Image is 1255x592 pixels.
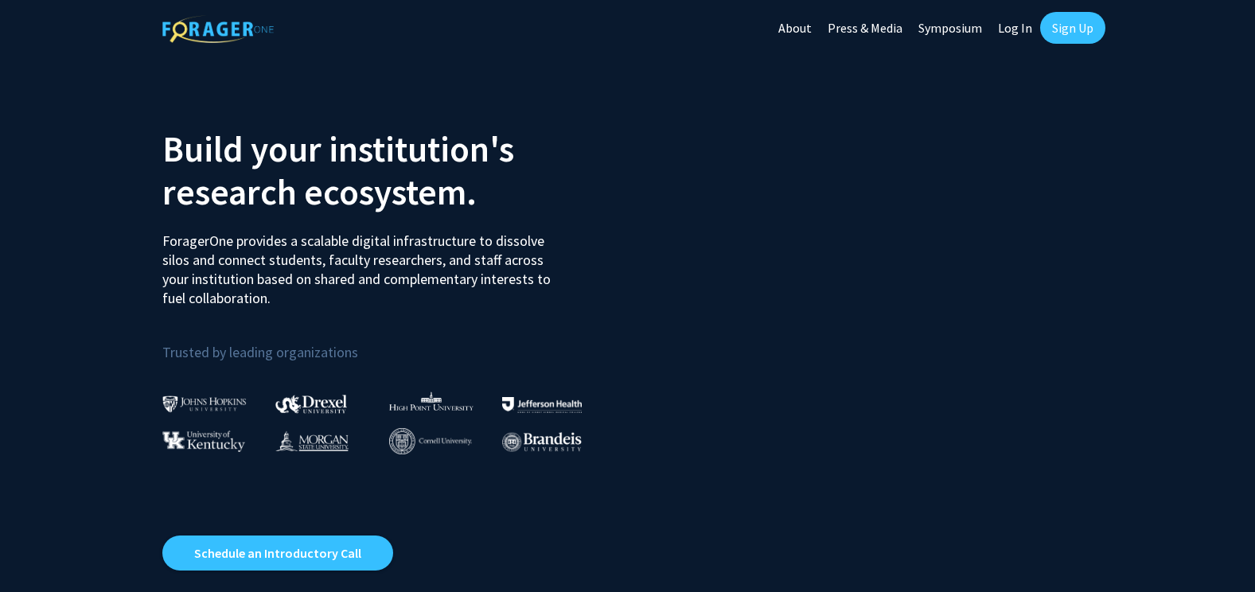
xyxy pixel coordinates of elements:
[162,395,247,412] img: Johns Hopkins University
[275,395,347,413] img: Drexel University
[1040,12,1105,44] a: Sign Up
[162,127,616,213] h2: Build your institution's research ecosystem.
[389,391,474,411] img: High Point University
[275,430,349,451] img: Morgan State University
[162,430,245,452] img: University of Kentucky
[389,428,472,454] img: Cornell University
[162,220,562,308] p: ForagerOne provides a scalable digital infrastructure to dissolve silos and connect students, fac...
[502,432,582,452] img: Brandeis University
[162,321,616,364] p: Trusted by leading organizations
[502,397,582,412] img: Thomas Jefferson University
[162,15,274,43] img: ForagerOne Logo
[162,536,393,571] a: Opens in a new tab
